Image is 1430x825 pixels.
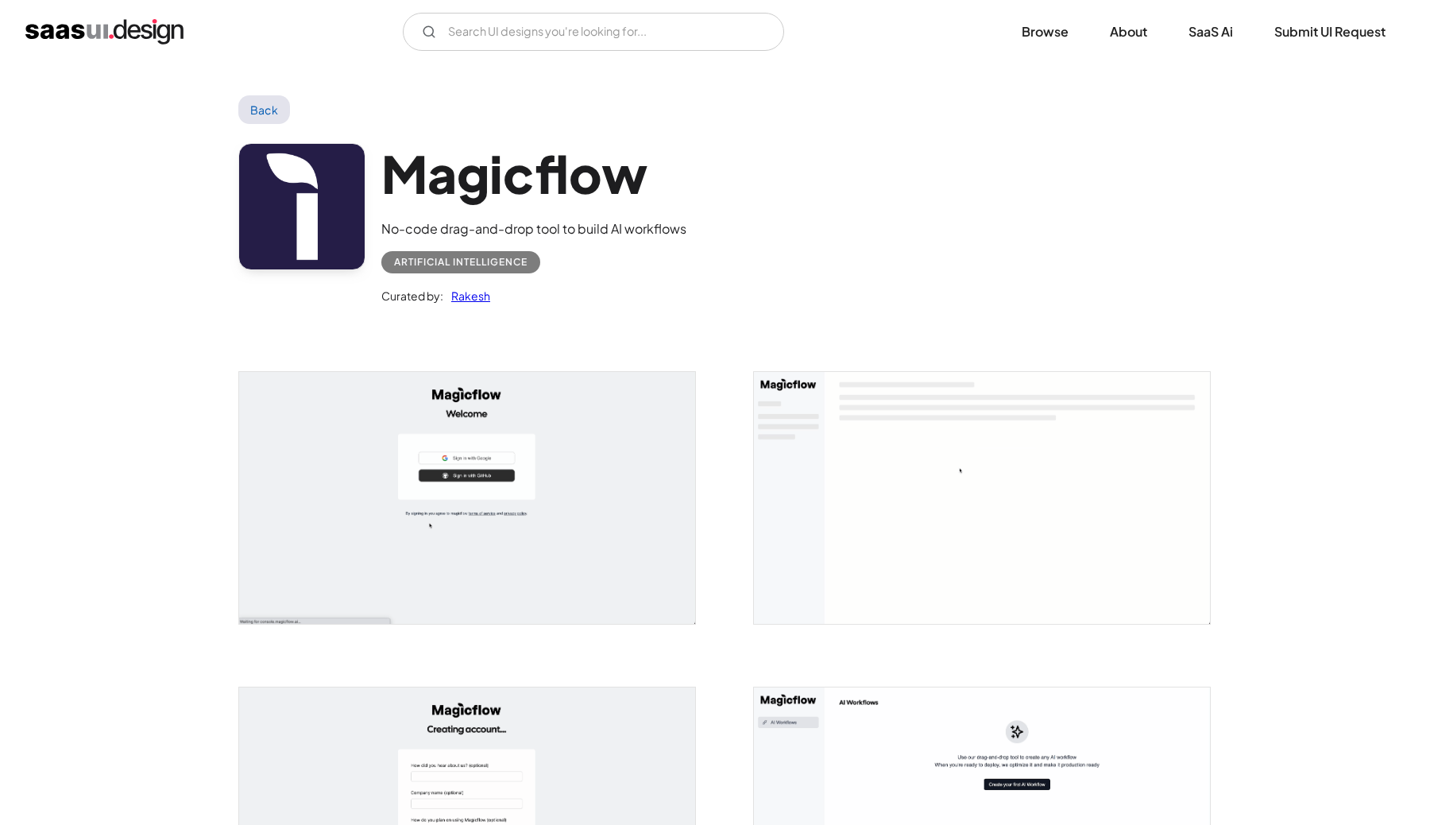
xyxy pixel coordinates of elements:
[403,13,784,51] input: Search UI designs you're looking for...
[239,372,695,623] a: open lightbox
[754,372,1210,623] a: open lightbox
[754,372,1210,623] img: 641ef534ce09cd3b1f3a11f6_Magicflow%20-%20Loading%20Screen.png
[443,286,490,305] a: Rakesh
[1091,14,1166,49] a: About
[1003,14,1088,49] a: Browse
[25,19,184,45] a: home
[239,372,695,623] img: 641ef534927bd5d0160a6718_Magicflow%20-%20Welcome%20Sign%20in.png
[403,13,784,51] form: Email Form
[1169,14,1252,49] a: SaaS Ai
[394,253,528,272] div: Artificial Intelligence
[238,95,290,124] a: Back
[1255,14,1405,49] a: Submit UI Request
[381,219,686,238] div: No-code drag-and-drop tool to build AI workflows
[381,286,443,305] div: Curated by:
[381,143,686,204] h1: Magicflow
